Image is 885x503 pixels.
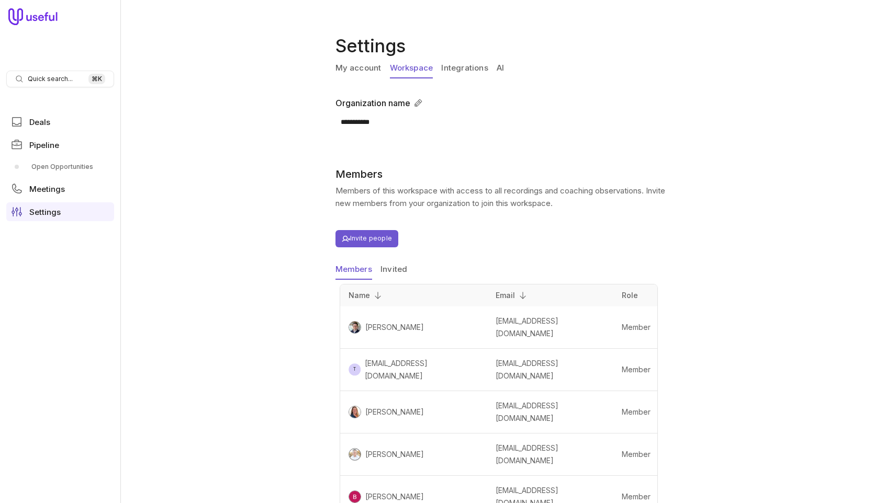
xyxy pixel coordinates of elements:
a: Deals [6,112,114,131]
span: Settings [29,208,61,216]
h2: Members [335,168,666,180]
button: Toggle sort [515,288,531,303]
button: Edit organization name [410,95,426,111]
span: Deals [29,118,50,126]
a: Pipeline [6,135,114,154]
a: Integrations [441,59,488,78]
label: Organization name [335,97,410,109]
span: Member [622,407,651,416]
a: Settings [6,202,114,221]
p: Members of this workspace with access to all recordings and coaching observations. Invite new mem... [335,185,666,210]
button: Invite people [335,230,399,247]
a: Open Opportunities [6,158,114,175]
a: [PERSON_NAME] [361,321,424,334]
a: AI [497,59,504,78]
a: [PERSON_NAME] [361,490,424,503]
span: [EMAIL_ADDRESS][DOMAIN_NAME] [496,401,558,422]
span: Member [622,365,651,374]
span: Member [622,450,651,459]
h1: Settings [335,33,670,59]
span: Meetings [29,185,65,193]
button: Invited [380,260,407,280]
span: Name [349,289,370,302]
span: [EMAIL_ADDRESS][DOMAIN_NAME] [496,359,558,380]
span: Quick search... [28,75,73,83]
text: T [353,367,356,372]
a: Meetings [6,179,114,198]
span: [EMAIL_ADDRESS][DOMAIN_NAME] [496,316,558,338]
span: Email [496,289,515,302]
kbd: ⌘ K [88,74,105,84]
span: Member [622,492,651,501]
span: Member [622,323,651,331]
a: [EMAIL_ADDRESS][DOMAIN_NAME] [361,357,483,382]
a: My account [335,59,382,78]
span: Role [622,291,638,300]
button: Toggle sort [370,288,386,303]
a: [PERSON_NAME] [361,448,424,461]
a: Workspace [390,59,433,78]
div: Pipeline submenu [6,158,114,175]
span: Pipeline [29,141,59,149]
button: Members [335,260,372,280]
a: [PERSON_NAME] [361,406,424,418]
span: [EMAIL_ADDRESS][DOMAIN_NAME] [496,443,558,465]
